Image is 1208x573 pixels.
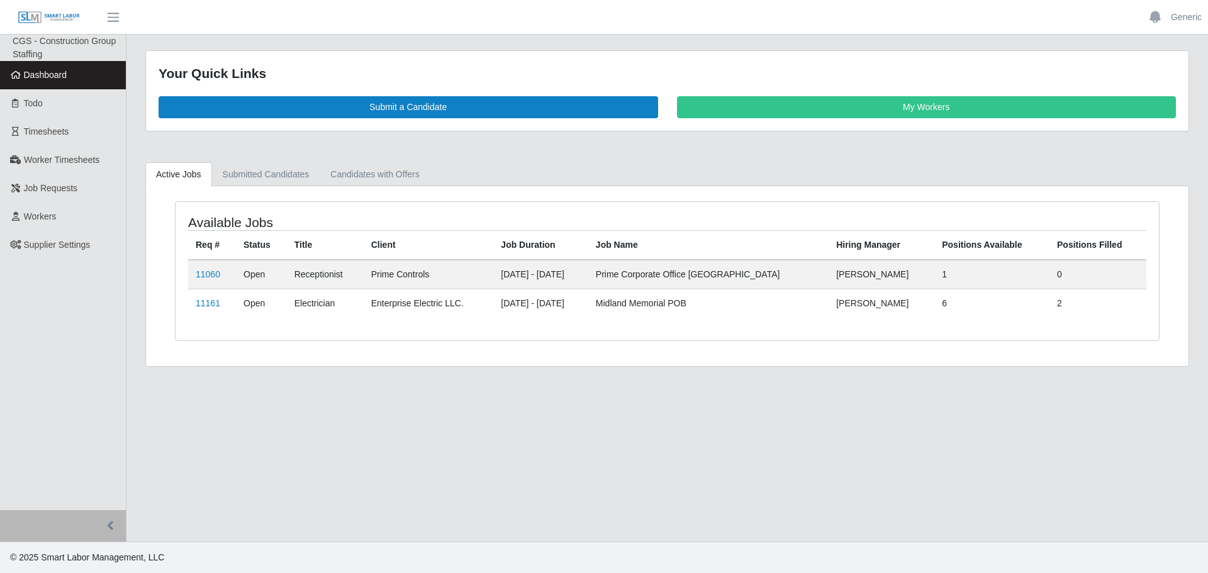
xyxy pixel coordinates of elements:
[159,64,1176,84] div: Your Quick Links
[145,162,212,187] a: Active Jobs
[1049,230,1146,260] th: Positions Filled
[493,289,588,318] td: [DATE] - [DATE]
[934,260,1049,289] td: 1
[934,289,1049,318] td: 6
[236,230,287,260] th: Status
[588,289,829,318] td: Midland Memorial POB
[934,230,1049,260] th: Positions Available
[24,126,69,136] span: Timesheets
[188,214,576,230] h4: Available Jobs
[1171,11,1202,24] a: Generic
[287,230,364,260] th: Title
[829,289,934,318] td: [PERSON_NAME]
[829,260,934,289] td: [PERSON_NAME]
[677,96,1177,118] a: My Workers
[287,260,364,289] td: Receptionist
[24,211,57,221] span: Workers
[364,260,494,289] td: Prime Controls
[10,552,164,562] span: © 2025 Smart Labor Management, LLC
[196,269,220,279] a: 11060
[236,289,287,318] td: Open
[18,11,81,25] img: SLM Logo
[364,230,494,260] th: Client
[159,96,658,118] a: Submit a Candidate
[24,240,91,250] span: Supplier Settings
[24,183,78,193] span: Job Requests
[588,230,829,260] th: Job Name
[188,230,236,260] th: Req #
[24,70,67,80] span: Dashboard
[24,98,43,108] span: Todo
[13,36,116,59] span: CGS - Construction Group Staffing
[1049,289,1146,318] td: 2
[320,162,430,187] a: Candidates with Offers
[1049,260,1146,289] td: 0
[212,162,320,187] a: Submitted Candidates
[24,155,99,165] span: Worker Timesheets
[493,230,588,260] th: Job Duration
[588,260,829,289] td: Prime Corporate Office [GEOGRAPHIC_DATA]
[364,289,494,318] td: Enterprise Electric LLC.
[493,260,588,289] td: [DATE] - [DATE]
[236,260,287,289] td: Open
[287,289,364,318] td: Electrician
[829,230,934,260] th: Hiring Manager
[196,298,220,308] a: 11161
